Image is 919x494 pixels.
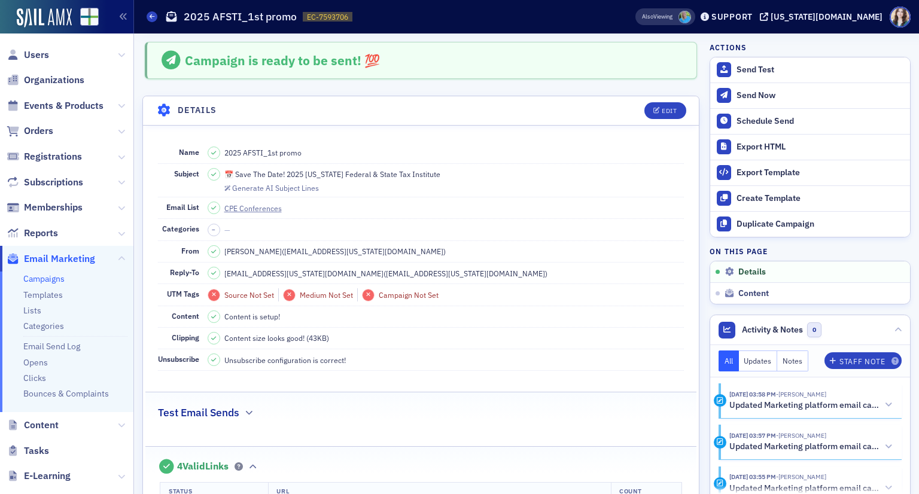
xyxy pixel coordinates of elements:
[662,108,677,114] div: Edit
[224,246,446,257] span: [PERSON_NAME] ( [EMAIL_ADDRESS][US_STATE][DOMAIN_NAME] )
[777,350,808,371] button: Notes
[185,52,380,69] span: Campaign is ready to be sent! 💯
[24,444,49,458] span: Tasks
[7,444,49,458] a: Tasks
[714,436,726,449] div: Activity
[158,405,239,420] h2: Test Email Sends
[776,431,826,440] span: Sarah Lowery
[710,134,910,160] a: Export HTML
[24,252,95,266] span: Email Marketing
[23,341,80,352] a: Email Send Log
[224,290,274,300] span: Source Not Set
[7,176,83,189] a: Subscriptions
[729,431,776,440] time: 8/18/2025 03:57 PM
[23,321,64,331] a: Categories
[729,399,893,411] button: Updated Marketing platform email campaign: 2025 AFSTI_1st promo
[224,268,547,279] span: [EMAIL_ADDRESS][US_STATE][DOMAIN_NAME] ( [EMAIL_ADDRESS][US_STATE][DOMAIN_NAME] )
[181,246,199,255] span: From
[24,176,83,189] span: Subscriptions
[710,57,910,83] button: Send Test
[166,202,199,212] span: Email List
[23,373,46,383] a: Clicks
[710,160,910,185] a: Export Template
[24,124,53,138] span: Orders
[7,252,95,266] a: Email Marketing
[7,99,104,112] a: Events & Products
[776,390,826,398] span: Sarah Lowery
[890,7,911,28] span: Profile
[24,150,82,163] span: Registrations
[710,246,911,257] h4: On this page
[714,477,726,490] div: Activity
[172,333,199,342] span: Clipping
[7,227,58,240] a: Reports
[776,472,826,481] span: Sarah Lowery
[179,147,199,157] span: Name
[224,182,319,193] button: Generate AI Subject Lines
[738,288,769,299] span: Content
[24,48,49,62] span: Users
[24,227,58,240] span: Reports
[710,211,910,237] button: Duplicate Campaign
[7,419,59,432] a: Content
[729,483,880,494] h5: Updated Marketing platform email campaign: 2025 AFSTI_1st promo
[839,358,885,365] div: Staff Note
[738,267,766,278] span: Details
[737,65,904,75] div: Send Test
[771,11,883,22] div: [US_STATE][DOMAIN_NAME]
[737,193,904,204] div: Create Template
[7,201,83,214] a: Memberships
[24,419,59,432] span: Content
[729,441,893,453] button: Updated Marketing platform email campaign: 2025 AFSTI_1st promo
[729,441,880,452] h5: Updated Marketing platform email campaign: 2025 AFSTI_1st promo
[178,104,217,117] h4: Details
[224,355,346,365] span: Unsubscribe configuration is correct!
[24,201,83,214] span: Memberships
[678,11,691,23] span: Kristi Gates
[711,11,753,22] div: Support
[23,388,109,399] a: Bounces & Complaints
[7,74,84,87] a: Organizations
[742,324,803,336] span: Activity & Notes
[224,311,280,322] span: Content is setup!
[737,219,904,230] div: Duplicate Campaign
[177,461,229,472] span: 4 Valid Links
[24,469,71,483] span: E-Learning
[224,169,440,179] span: 📅 Save The Date! 2025 [US_STATE] Federal & State Tax Institute
[644,102,686,119] button: Edit
[710,108,910,134] button: Schedule Send
[23,289,63,300] a: Templates
[232,185,319,191] div: Generate AI Subject Lines
[760,13,887,21] button: [US_STATE][DOMAIN_NAME]
[807,322,822,337] span: 0
[710,42,747,53] h4: Actions
[167,289,199,298] span: UTM Tags
[23,357,48,368] a: Opens
[224,225,230,234] span: —
[300,290,353,300] span: Medium Not Set
[170,267,199,277] span: Reply-To
[24,99,104,112] span: Events & Products
[739,350,778,371] button: Updates
[184,10,297,24] h1: 2025 AFSTI_1st promo
[17,8,72,28] img: SailAMX
[719,350,739,371] button: All
[7,150,82,163] a: Registrations
[7,48,49,62] a: Users
[23,273,65,284] a: Campaigns
[710,83,910,108] button: Send Now
[642,13,672,21] span: Viewing
[172,311,199,321] span: Content
[710,185,910,211] a: Create Template
[224,147,302,158] span: 2025 AFSTI_1st promo
[737,116,904,127] div: Schedule Send
[72,8,99,28] a: View Homepage
[729,390,776,398] time: 8/18/2025 03:58 PM
[7,469,71,483] a: E-Learning
[307,12,348,22] span: EC-7593706
[7,124,53,138] a: Orders
[379,290,439,300] span: Campaign Not Set
[714,394,726,407] div: Activity
[737,142,904,153] div: Export HTML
